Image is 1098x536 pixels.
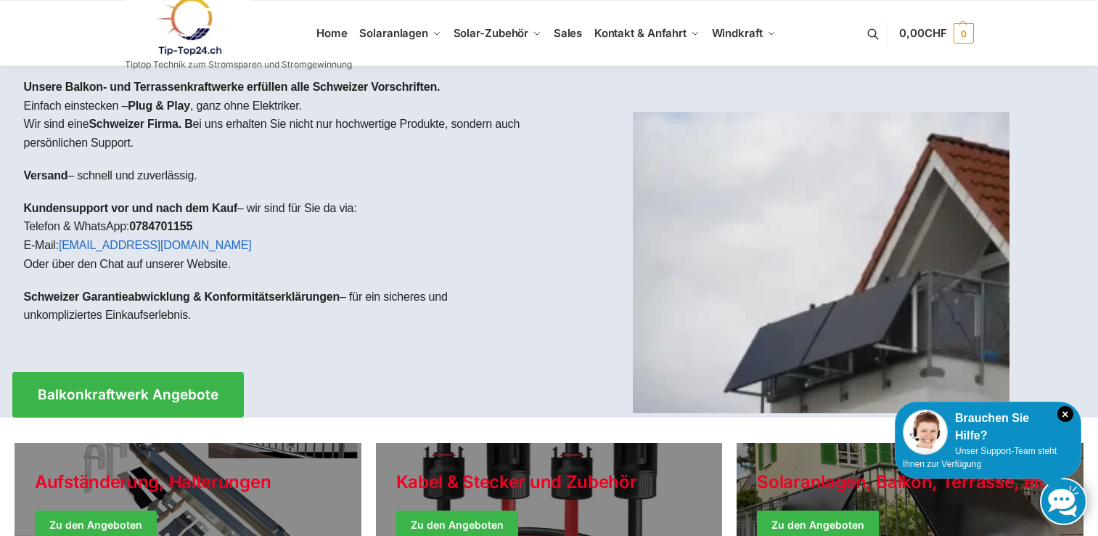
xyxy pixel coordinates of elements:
[547,1,588,66] a: Sales
[24,166,538,185] p: – schnell und zuverlässig.
[24,115,538,152] p: Wir sind eine ei uns erhalten Sie nicht nur hochwertige Produkte, sondern auch persönlichen Support.
[129,220,192,232] strong: 0784701155
[712,26,763,40] span: Windkraft
[38,388,218,402] span: Balkonkraftwerk Angebote
[24,202,237,214] strong: Kundensupport vor und nach dem Kauf
[594,26,687,40] span: Kontakt & Anfahrt
[903,410,948,455] img: Customer service
[899,12,973,55] a: 0,00CHF 0
[1057,406,1073,422] i: Schließen
[903,410,1073,444] div: Brauchen Sie Hilfe?
[24,291,340,303] strong: Schweizer Garantieabwicklung & Konformitätserklärungen
[353,1,447,66] a: Solaranlagen
[454,26,529,40] span: Solar-Zubehör
[899,26,946,40] span: 0,00
[554,26,583,40] span: Sales
[903,446,1057,469] span: Unser Support-Team steht Ihnen zur Verfügung
[12,372,244,418] a: Balkonkraftwerk Angebote
[925,26,947,40] span: CHF
[24,169,68,182] strong: Versand
[447,1,547,66] a: Solar-Zubehör
[12,66,549,350] div: Einfach einstecken – , ganz ohne Elektriker.
[633,112,1009,413] img: Home 1
[89,118,192,130] strong: Schweizer Firma. B
[954,23,974,44] span: 0
[24,81,441,93] strong: Unsere Balkon- und Terrassenkraftwerke erfüllen alle Schweizer Vorschriften.
[125,60,352,69] p: Tiptop Technik zum Stromsparen und Stromgewinnung
[705,1,782,66] a: Windkraft
[24,199,538,273] p: – wir sind für Sie da via: Telefon & WhatsApp: E-Mail: Oder über den Chat auf unserer Website.
[359,26,428,40] span: Solaranlagen
[588,1,705,66] a: Kontakt & Anfahrt
[59,239,252,251] a: [EMAIL_ADDRESS][DOMAIN_NAME]
[24,288,538,325] p: – für ein sicheres und unkompliziertes Einkaufserlebnis.
[128,100,190,112] strong: Plug & Play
